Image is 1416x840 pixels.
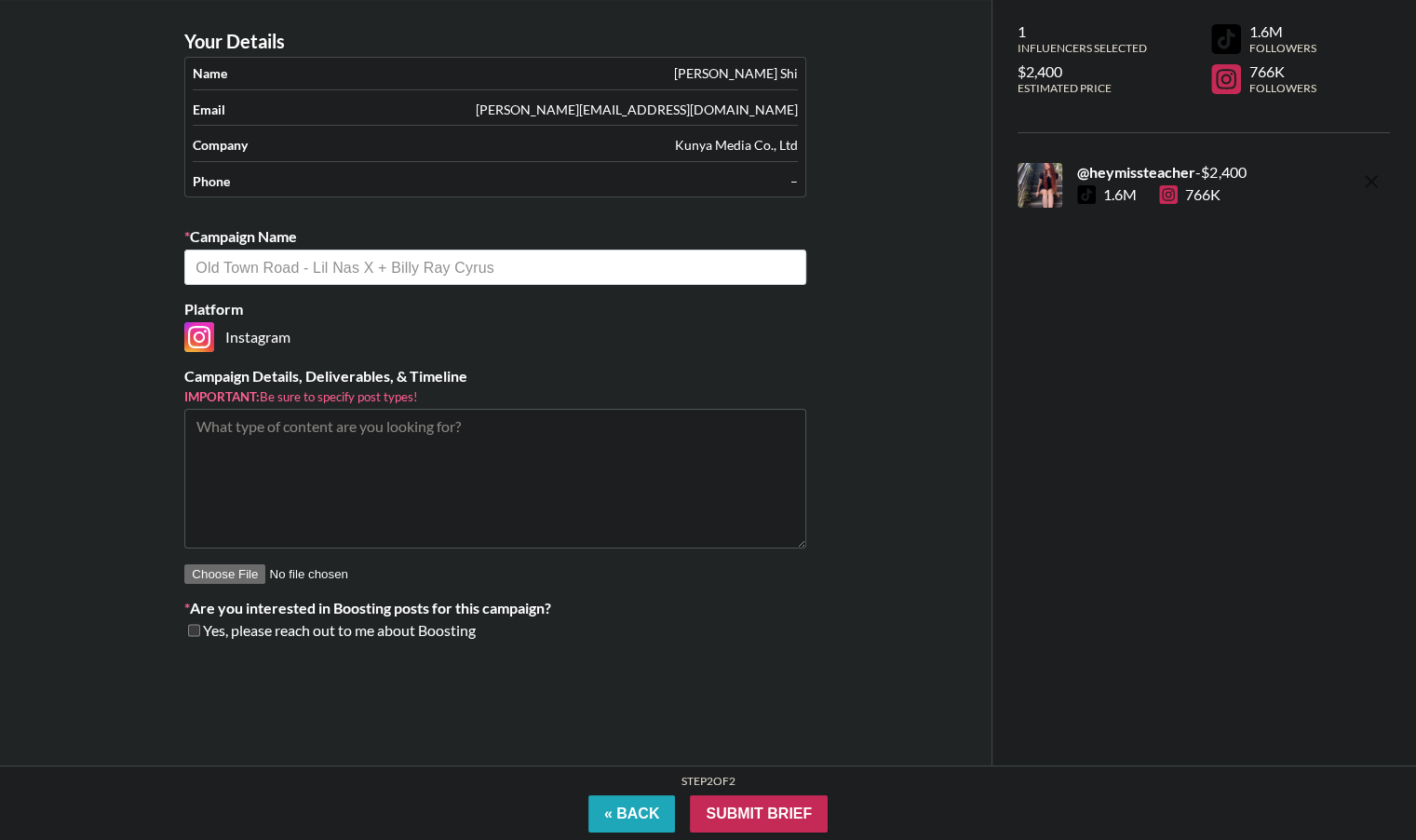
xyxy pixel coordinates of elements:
[1248,22,1315,41] div: 1.6M
[1018,62,1147,81] div: $2,400
[1018,22,1147,41] div: 1
[193,102,225,118] strong: Email
[1077,163,1246,182] div: - $ 2,400
[681,774,735,788] div: Step 2 of 2
[674,65,798,82] div: [PERSON_NAME] Shi
[1103,185,1137,204] div: 1.6M
[203,621,476,640] span: Yes, please reach out to me about Boosting
[184,367,806,386] label: Campaign Details, Deliverables, & Timeline
[675,137,798,154] div: Kunya Media Co., Ltd
[1159,185,1220,204] div: 766K
[193,65,227,82] strong: Name
[184,322,806,352] div: Instagram
[1077,163,1195,181] strong: @ heymissteacher
[184,389,806,405] small: Be sure to specify post types!
[184,599,806,617] label: Are you interested in Boosting posts for this campaign?
[1248,41,1315,55] div: Followers
[184,227,806,246] label: Campaign Name
[193,137,248,154] strong: Company
[690,795,828,833] input: Submit Brief
[588,795,676,833] button: « Back
[1353,163,1390,200] button: remove
[184,322,214,352] img: Instagram
[184,389,260,404] strong: Important:
[184,300,806,318] label: Platform
[476,102,798,118] div: [PERSON_NAME][EMAIL_ADDRESS][DOMAIN_NAME]
[196,257,795,278] input: Old Town Road - Lil Nas X + Billy Ray Cyrus
[1018,81,1147,95] div: Estimated Price
[1248,62,1315,81] div: 766K
[1018,41,1147,55] div: Influencers Selected
[184,30,285,53] strong: Your Details
[790,173,798,190] div: –
[1248,81,1315,95] div: Followers
[193,173,230,190] strong: Phone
